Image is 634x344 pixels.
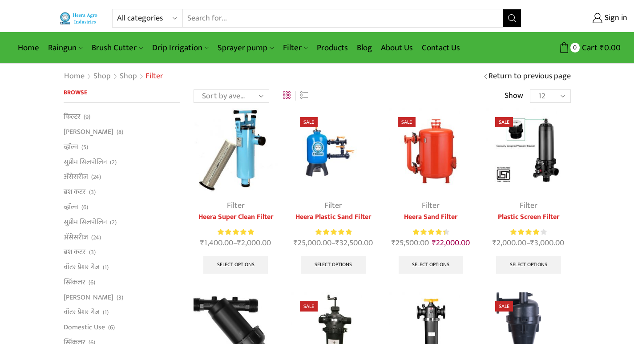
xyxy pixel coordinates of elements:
[183,9,504,27] input: Search for...
[315,227,351,237] div: Rated 5.00 out of 5
[117,128,123,137] span: (8)
[81,143,88,152] span: (5)
[389,108,473,192] img: Heera Sand Filter
[93,71,111,82] a: Shop
[64,260,100,275] a: वॉटर प्रेशर गेज
[117,293,123,302] span: (3)
[495,117,513,127] span: Sale
[64,275,85,290] a: स्प्रिंकलर
[64,214,107,230] a: सुप्रीम सिलपोलिन
[200,236,204,250] span: ₹
[413,227,449,237] div: Rated 4.50 out of 5
[64,71,163,82] nav: Breadcrumb
[389,212,473,223] a: Heera Sand Filter
[89,188,96,197] span: (3)
[486,212,570,223] a: Plastic Screen Filter
[530,40,621,56] a: 0 Cart ₹0.00
[291,237,375,249] span: –
[218,227,254,237] div: Rated 5.00 out of 5
[64,71,85,82] a: Home
[237,236,271,250] bdi: 2,000.00
[64,290,113,305] a: [PERSON_NAME]
[64,125,113,140] a: [PERSON_NAME]
[352,37,376,58] a: Blog
[486,237,570,249] span: –
[87,37,147,58] a: Brush Cutter
[84,113,90,121] span: (9)
[91,173,101,182] span: (24)
[510,227,546,237] div: Rated 4.00 out of 5
[64,245,86,260] a: ब्रश कटर
[103,263,109,272] span: (1)
[110,158,117,167] span: (2)
[110,218,117,227] span: (2)
[493,236,497,250] span: ₹
[194,89,269,103] select: Shop order
[64,230,88,245] a: अ‍ॅसेसरीज
[300,117,318,127] span: Sale
[108,323,115,332] span: (6)
[13,37,44,58] a: Home
[489,71,571,82] a: Return to previous page
[44,37,87,58] a: Raingun
[64,199,78,214] a: व्हाॅल्व
[422,199,440,212] a: Filter
[602,12,627,24] span: Sign in
[417,37,464,58] a: Contact Us
[300,301,318,312] span: Sale
[194,212,278,223] a: Heera Super Clean Filter
[279,37,312,58] a: Filter
[335,236,373,250] bdi: 32,500.00
[145,72,163,81] h1: Filter
[496,256,561,274] a: Select options for “Plastic Screen Filter”
[227,199,245,212] a: Filter
[194,237,278,249] span: –
[315,227,351,237] span: Rated out of 5
[64,185,86,200] a: ब्रश कटर
[301,256,366,274] a: Select options for “Heera Plastic Sand Filter”
[64,139,78,154] a: व्हाॅल्व
[237,236,241,250] span: ₹
[520,199,537,212] a: Filter
[535,10,627,26] a: Sign in
[530,236,534,250] span: ₹
[324,199,342,212] a: Filter
[81,203,88,212] span: (6)
[600,41,604,55] span: ₹
[432,236,470,250] bdi: 22,000.00
[218,227,254,237] span: Rated out of 5
[64,170,88,185] a: अ‍ॅसेसरीज
[510,227,539,237] span: Rated out of 5
[312,37,352,58] a: Products
[392,236,396,250] span: ₹
[291,108,375,192] img: Heera Plastic Sand Filter
[294,236,298,250] span: ₹
[200,236,233,250] bdi: 1,400.00
[291,212,375,223] a: Heera Plastic Sand Filter
[413,227,445,237] span: Rated out of 5
[530,236,564,250] bdi: 3,000.00
[194,108,278,192] img: Heera-super-clean-filter
[64,87,87,97] span: Browse
[486,108,570,192] img: Plastic Screen Filter
[91,233,101,242] span: (24)
[505,90,523,102] span: Show
[600,41,621,55] bdi: 0.00
[64,305,100,320] a: वॉटर प्रेशर गेज
[103,308,109,317] span: (1)
[580,42,598,54] span: Cart
[213,37,278,58] a: Sprayer pump
[64,154,107,170] a: सुप्रीम सिलपोलिन
[376,37,417,58] a: About Us
[570,43,580,52] span: 0
[398,117,416,127] span: Sale
[64,112,81,124] a: फिल्टर
[503,9,521,27] button: Search button
[392,236,429,250] bdi: 25,500.00
[335,236,339,250] span: ₹
[399,256,464,274] a: Select options for “Heera Sand Filter”
[89,248,96,257] span: (3)
[203,256,268,274] a: Select options for “Heera Super Clean Filter”
[493,236,526,250] bdi: 2,000.00
[148,37,213,58] a: Drip Irrigation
